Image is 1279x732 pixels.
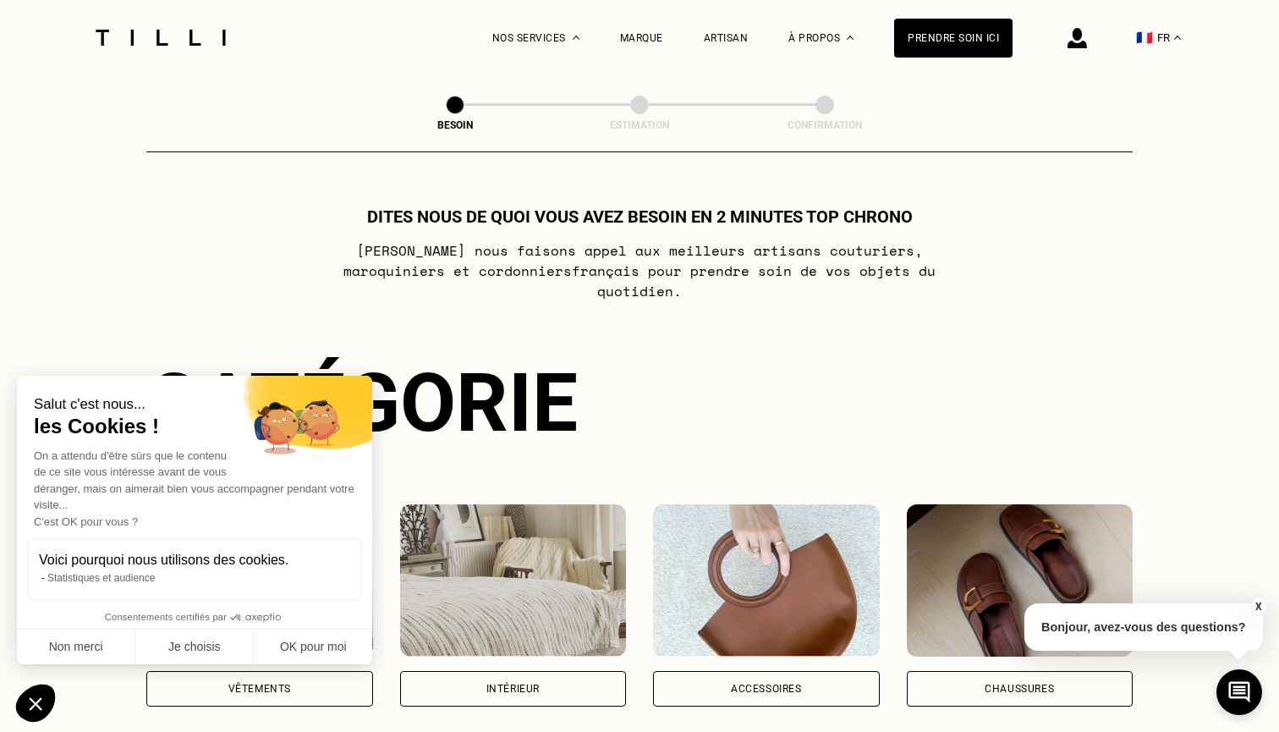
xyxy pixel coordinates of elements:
div: Confirmation [740,119,909,131]
button: X [1249,597,1266,616]
img: Logo du service de couturière Tilli [90,30,232,46]
p: [PERSON_NAME] nous faisons appel aux meilleurs artisans couturiers , maroquiniers et cordonniers ... [305,240,975,301]
div: Intérieur [486,684,540,694]
div: Catégorie [146,355,1133,450]
a: Artisan [704,32,749,44]
img: Menu déroulant à propos [847,36,854,40]
div: Besoin [371,119,540,131]
p: Bonjour, avez-vous des questions? [1024,603,1263,651]
img: menu déroulant [1174,36,1181,40]
img: Intérieur [400,504,627,657]
div: Estimation [555,119,724,131]
div: Accessoires [731,684,802,694]
div: Vêtements [228,684,291,694]
a: Marque [620,32,663,44]
img: Accessoires [653,504,880,657]
img: icône connexion [1068,28,1087,48]
img: Menu déroulant [573,36,579,40]
a: Prendre soin ici [894,19,1013,58]
img: Chaussures [907,504,1134,657]
div: Chaussures [985,684,1054,694]
h1: Dites nous de quoi vous avez besoin en 2 minutes top chrono [367,206,913,227]
span: 🇫🇷 [1136,30,1153,46]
